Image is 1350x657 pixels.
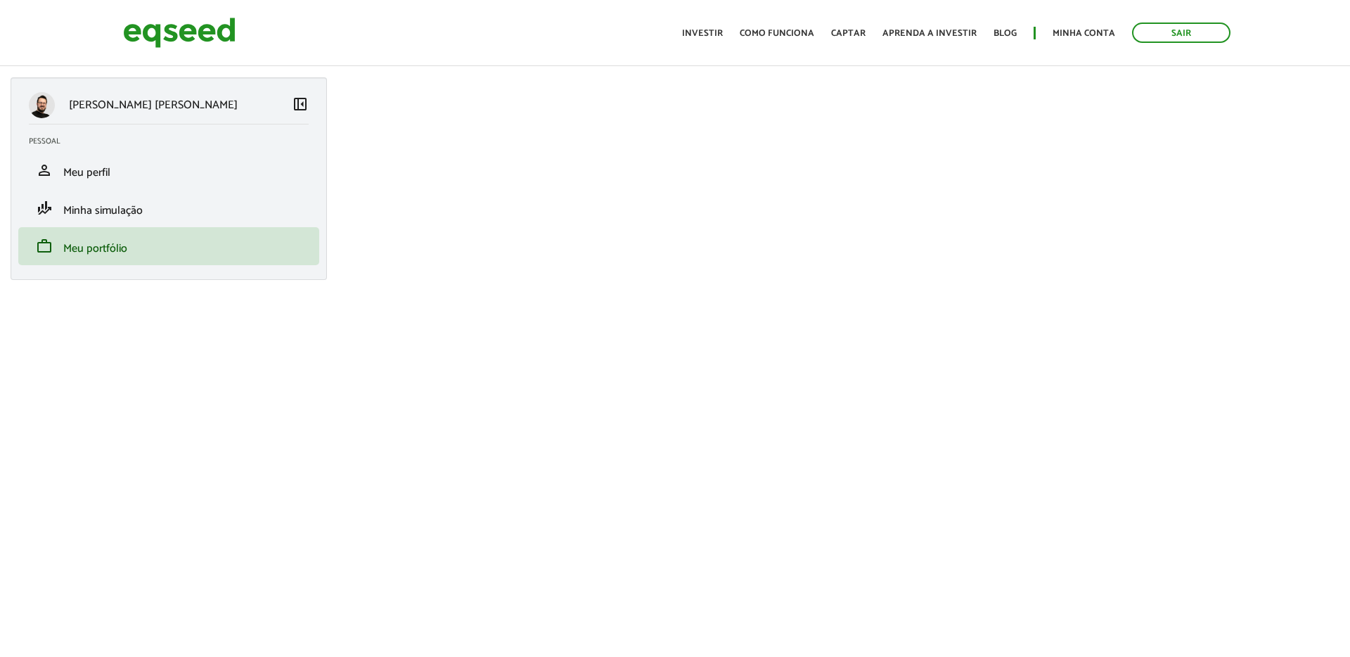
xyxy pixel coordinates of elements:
a: Minha conta [1053,29,1115,38]
img: EqSeed [123,14,236,51]
a: Como funciona [740,29,814,38]
li: Minha simulação [18,189,319,227]
a: Blog [994,29,1017,38]
li: Meu portfólio [18,227,319,265]
span: Meu perfil [63,163,110,182]
h2: Pessoal [29,137,319,146]
a: personMeu perfil [29,162,309,179]
li: Meu perfil [18,151,319,189]
span: Minha simulação [63,201,143,220]
a: Sair [1132,23,1230,43]
a: Investir [682,29,723,38]
a: workMeu portfólio [29,238,309,255]
a: Captar [831,29,866,38]
span: work [36,238,53,255]
a: Colapsar menu [292,96,309,115]
a: Aprenda a investir [882,29,977,38]
span: Meu portfólio [63,239,127,258]
span: left_panel_close [292,96,309,113]
span: finance_mode [36,200,53,217]
span: person [36,162,53,179]
a: finance_modeMinha simulação [29,200,309,217]
p: [PERSON_NAME] [PERSON_NAME] [69,98,238,112]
